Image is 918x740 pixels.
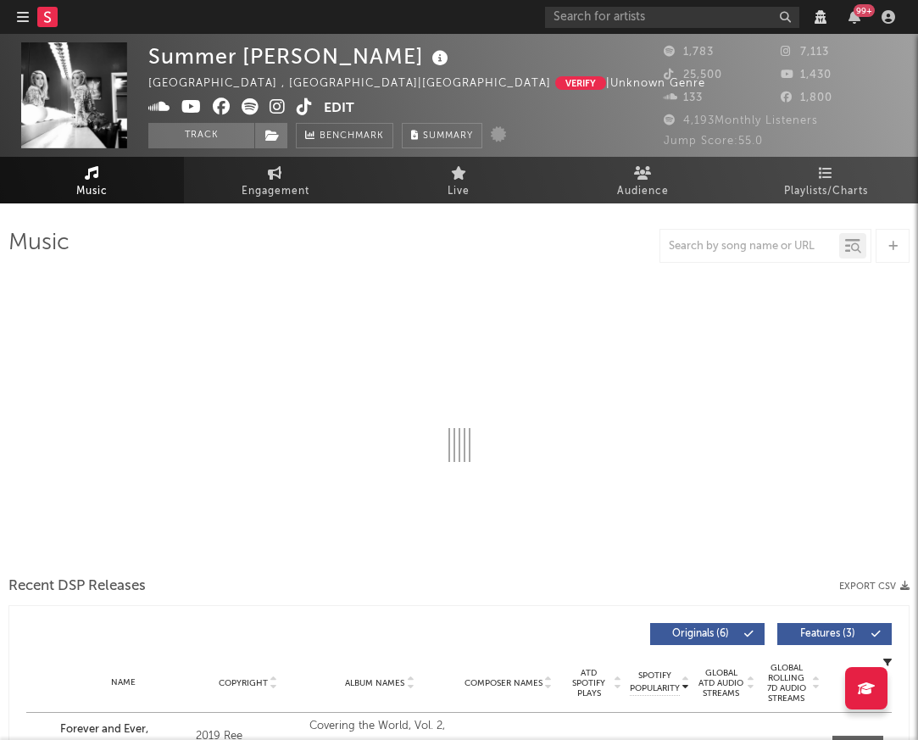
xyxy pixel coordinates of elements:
[184,157,368,203] a: Engagement
[781,92,832,103] span: 1,800
[423,131,473,141] span: Summary
[367,157,551,203] a: Live
[781,47,829,58] span: 7,113
[148,123,254,148] button: Track
[734,157,918,203] a: Playlists/Charts
[839,581,910,592] button: Export CSV
[664,70,722,81] span: 25,500
[566,668,611,698] span: ATD Spotify Plays
[777,623,892,645] button: Features(3)
[60,676,187,689] div: Name
[555,76,606,90] button: Verify
[664,136,763,147] span: Jump Score: 55.0
[296,123,393,148] a: Benchmark
[664,47,714,58] span: 1,783
[664,115,818,126] span: 4,193 Monthly Listeners
[630,670,680,695] span: Spotify Popularity
[148,74,744,94] div: [GEOGRAPHIC_DATA] , [GEOGRAPHIC_DATA] | [GEOGRAPHIC_DATA] | Unknown Genre
[661,629,739,639] span: Originals ( 6 )
[660,240,839,253] input: Search by song name or URL
[788,629,866,639] span: Features ( 3 )
[781,70,832,81] span: 1,430
[242,181,309,202] span: Engagement
[8,576,146,597] span: Recent DSP Releases
[551,157,735,203] a: Audience
[848,10,860,24] button: 99+
[650,623,765,645] button: Originals(6)
[465,678,542,688] span: Composer Names
[324,98,354,120] button: Edit
[854,4,875,17] div: 99 +
[763,663,810,704] span: Global Rolling 7D Audio Streams
[345,678,404,688] span: Album Names
[448,181,470,202] span: Live
[545,7,799,28] input: Search for artists
[76,181,108,202] span: Music
[698,668,744,698] span: Global ATD Audio Streams
[784,181,868,202] span: Playlists/Charts
[148,42,453,70] div: Summer [PERSON_NAME]
[219,678,268,688] span: Copyright
[320,126,384,147] span: Benchmark
[664,92,703,103] span: 133
[402,123,482,148] button: Summary
[617,181,669,202] span: Audience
